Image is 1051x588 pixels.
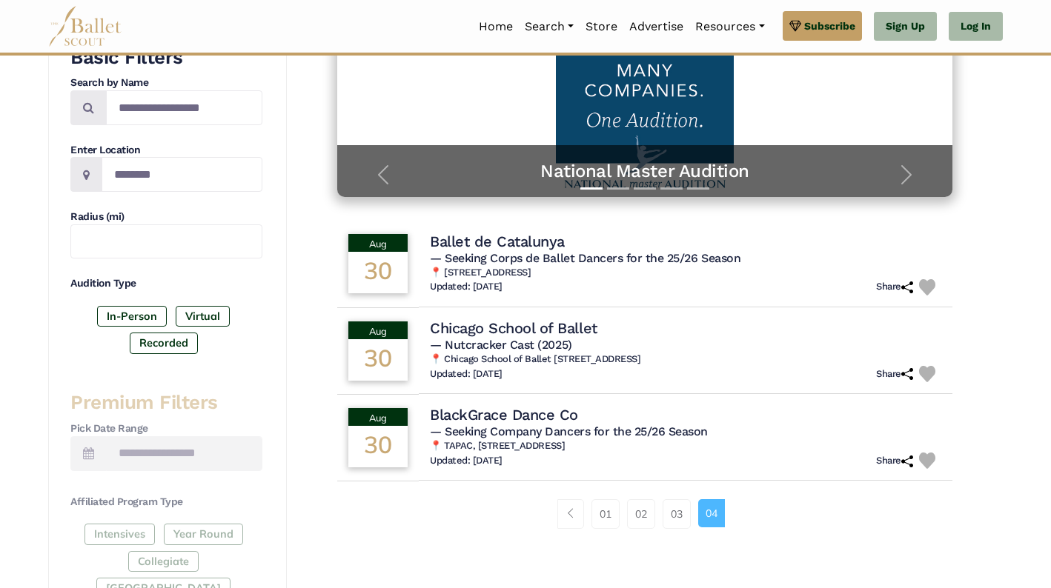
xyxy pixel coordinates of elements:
h6: 📍 TAPAC, [STREET_ADDRESS] [430,440,941,452]
button: Slide 5 [687,180,709,197]
nav: Page navigation example [557,499,733,529]
h4: BlackGrace Dance Co [430,405,578,424]
a: Sign Up [874,12,937,41]
a: 02 [627,499,655,529]
h4: Affiliated Program Type [70,495,262,510]
button: Slide 1 [580,180,603,197]
h6: 📍 [STREET_ADDRESS] [430,267,941,279]
a: Store [580,11,623,42]
h4: Audition Type [70,276,262,291]
div: 30 [348,426,408,467]
h4: Enter Location [70,143,262,158]
h6: Updated: [DATE] [430,368,503,381]
div: 30 [348,339,408,381]
button: Slide 2 [607,180,629,197]
h4: Chicago School of Ballet [430,318,597,338]
a: 03 [663,499,691,529]
label: In-Person [97,306,167,327]
h4: Radius (mi) [70,210,262,224]
h4: Ballet de Catalunya [430,232,565,251]
h3: Basic Filters [70,45,262,70]
a: Search [519,11,580,42]
div: Aug [348,234,408,252]
span: — Seeking Corps de Ballet Dancers for the 25/26 Season [430,251,740,265]
button: Slide 3 [634,180,656,197]
h6: 📍 Chicago School of Ballet [STREET_ADDRESS] [430,353,941,366]
h6: Updated: [DATE] [430,281,503,293]
h6: Share [876,281,913,293]
h6: Share [876,368,913,381]
h3: Premium Filters [70,390,262,415]
a: 01 [591,499,620,529]
div: Aug [348,408,408,426]
img: gem.svg [789,18,801,34]
input: Location [102,157,262,192]
a: Log In [949,12,1003,41]
label: Recorded [130,333,198,353]
div: 30 [348,252,408,293]
a: 04 [698,499,725,527]
h6: Share [876,455,913,467]
a: Home [473,11,519,42]
input: Search by names... [106,90,262,125]
h6: Updated: [DATE] [430,455,503,467]
button: Slide 4 [660,180,683,197]
h4: Search by Name [70,76,262,90]
span: — Nutcracker Cast (2025) [430,338,571,352]
label: Virtual [176,306,230,327]
span: Subscribe [804,18,855,34]
div: Aug [348,321,408,339]
h4: Pick Date Range [70,421,262,436]
a: Resources [689,11,770,42]
a: Subscribe [783,11,862,41]
a: National Master Audition [352,160,938,183]
a: Advertise [623,11,689,42]
span: — Seeking Company Dancers for the 25/26 Season [430,424,708,438]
